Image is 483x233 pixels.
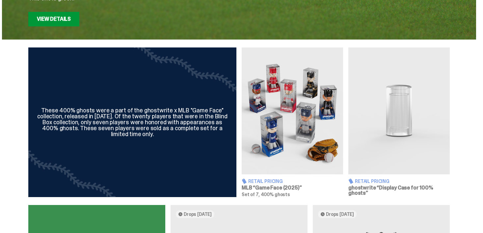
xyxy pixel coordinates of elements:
[348,47,450,197] a: Display Case for 100% ghosts Retail Pricing
[326,212,354,217] span: Drops [DATE]
[242,47,343,174] img: Game Face (2025)
[36,107,228,137] div: These 400% ghosts were a part of the ghostwrite x MLB "Game Face" collection, released in [DATE]....
[242,185,343,190] h3: MLB “Game Face (2025)”
[348,185,450,196] h3: ghostwrite “Display Case for 100% ghosts”
[242,47,343,197] a: Game Face (2025) Retail Pricing
[28,12,79,26] a: View Details
[248,179,283,184] span: Retail Pricing
[355,179,389,184] span: Retail Pricing
[348,47,450,174] img: Display Case for 100% ghosts
[184,212,212,217] span: Drops [DATE]
[242,191,290,197] span: Set of 7, 400% ghosts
